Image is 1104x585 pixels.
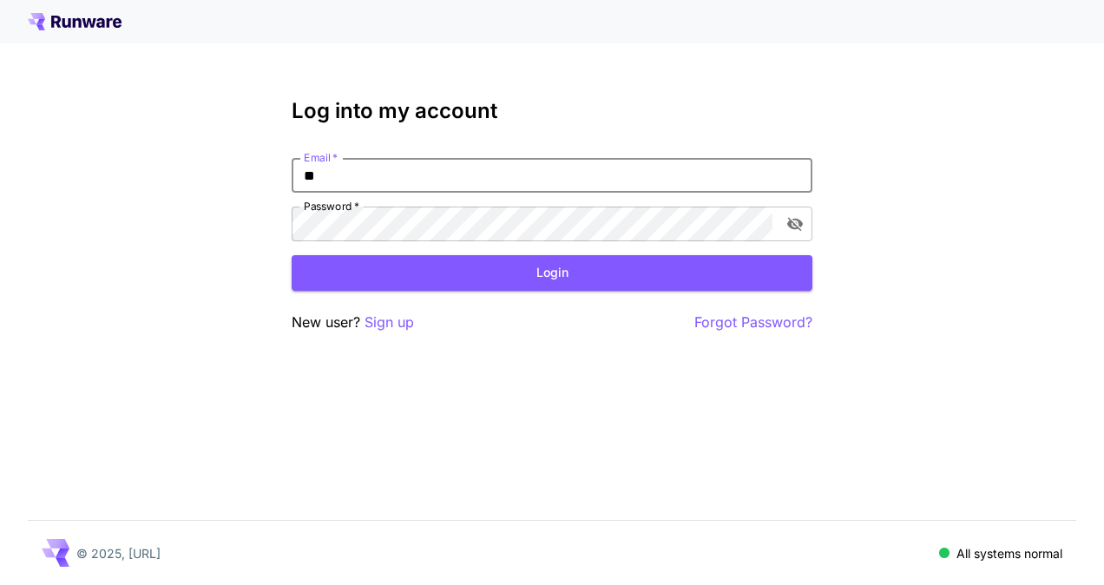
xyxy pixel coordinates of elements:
button: Forgot Password? [694,312,812,333]
p: New user? [292,312,414,333]
button: Login [292,255,812,291]
p: © 2025, [URL] [76,544,161,562]
p: All systems normal [956,544,1062,562]
button: toggle password visibility [779,208,811,240]
label: Email [304,150,338,165]
label: Password [304,199,359,214]
button: Sign up [365,312,414,333]
h3: Log into my account [292,99,812,123]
